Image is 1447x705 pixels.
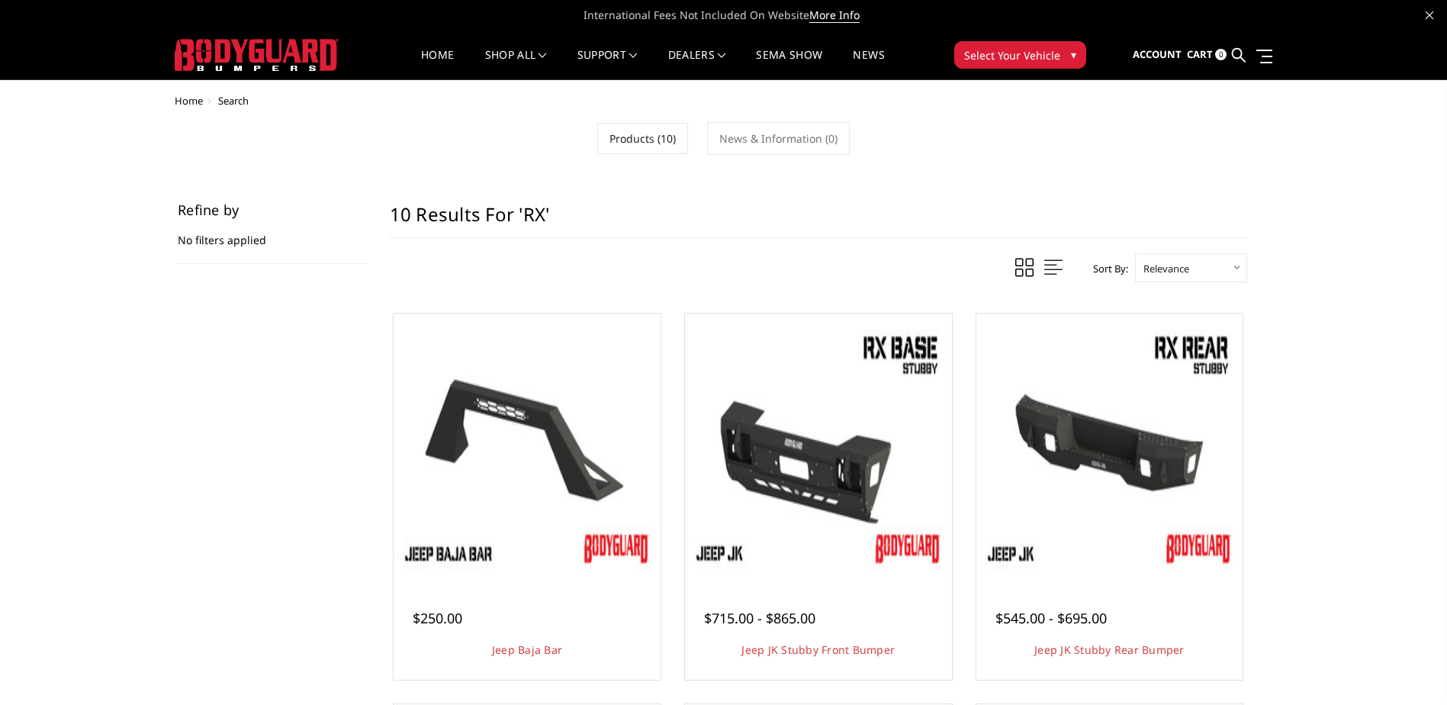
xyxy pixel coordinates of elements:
img: BODYGUARD BUMPERS [175,39,339,71]
span: Select Your Vehicle [964,47,1060,63]
span: 0 [1215,49,1227,60]
div: No filters applied [178,203,367,264]
a: shop all [485,50,547,79]
span: Account [1133,47,1182,61]
a: Jeep JK Stubby Rear Bumper Jeep JK Stubby Rear Bumper [980,317,1240,577]
a: Home [421,50,454,79]
a: Dealers [668,50,726,79]
a: Jeep Baja Bar [492,642,562,657]
a: Jeep JK Stubby Rear Bumper [1034,642,1185,657]
span: $250.00 [413,609,462,627]
a: Account [1133,34,1182,76]
span: $715.00 - $865.00 [704,609,815,627]
a: News & Information (0) [707,122,850,155]
span: Cart [1187,47,1213,61]
span: ▾ [1071,47,1076,63]
span: $545.00 - $695.00 [995,609,1107,627]
label: Sort By: [1085,257,1128,280]
a: Support [577,50,638,79]
img: Jeep JK Stubby Front Bumper [689,317,948,577]
span: Search [218,94,249,108]
button: Select Your Vehicle [954,41,1086,69]
img: Jeep Baja Bar [397,317,657,577]
h1: 10 results for 'RX' [390,203,1247,238]
h5: Refine by [178,203,367,217]
a: Cart 0 [1187,34,1227,76]
a: News [853,50,884,79]
a: More Info [809,8,860,23]
a: Home [175,94,203,108]
a: Jeep JK Stubby Front Bumper [741,642,895,657]
a: Products (10) [597,123,688,154]
a: SEMA Show [756,50,822,79]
